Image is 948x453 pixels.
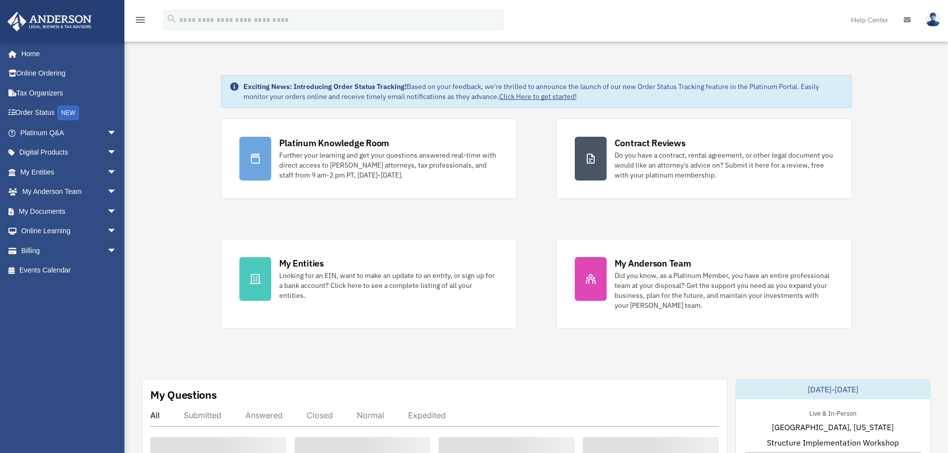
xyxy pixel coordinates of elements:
img: Anderson Advisors Platinum Portal [4,12,95,31]
div: All [150,410,160,420]
div: Looking for an EIN, want to make an update to an entity, or sign up for a bank account? Click her... [279,271,498,300]
a: My Anderson Team Did you know, as a Platinum Member, you have an entire professional team at your... [556,239,852,329]
a: Online Ordering [7,64,132,84]
div: Platinum Knowledge Room [279,137,390,149]
span: arrow_drop_down [107,221,127,242]
a: Tax Organizers [7,83,132,103]
strong: Exciting News: Introducing Order Status Tracking! [243,82,407,91]
i: menu [134,14,146,26]
div: Expedited [408,410,446,420]
a: Digital Productsarrow_drop_down [7,143,132,163]
a: Contract Reviews Do you have a contract, rental agreement, or other legal document you would like... [556,118,852,199]
span: Structure Implementation Workshop [767,437,899,449]
div: My Entities [279,257,324,270]
a: My Entities Looking for an EIN, want to make an update to an entity, or sign up for a bank accoun... [221,239,517,329]
a: menu [134,17,146,26]
a: Click Here to get started! [499,92,577,101]
span: arrow_drop_down [107,162,127,182]
a: Billingarrow_drop_down [7,241,132,261]
div: Did you know, as a Platinum Member, you have an entire professional team at your disposal? Get th... [615,271,834,310]
a: Online Learningarrow_drop_down [7,221,132,241]
div: NEW [57,105,79,120]
div: Submitted [184,410,221,420]
div: Live & In-Person [801,407,864,418]
div: Normal [357,410,384,420]
a: Platinum Q&Aarrow_drop_down [7,123,132,143]
span: arrow_drop_down [107,201,127,222]
a: Home [7,44,127,64]
span: arrow_drop_down [107,241,127,261]
a: Order StatusNEW [7,103,132,123]
div: My Questions [150,387,217,402]
i: search [166,13,177,24]
div: Contract Reviews [615,137,686,149]
div: Closed [307,410,333,420]
span: arrow_drop_down [107,182,127,202]
span: arrow_drop_down [107,123,127,143]
span: arrow_drop_down [107,143,127,163]
a: My Documentsarrow_drop_down [7,201,132,221]
div: Do you have a contract, rental agreement, or other legal document you would like an attorney's ad... [615,150,834,180]
div: Further your learning and get your questions answered real-time with direct access to [PERSON_NAM... [279,150,498,180]
div: [DATE]-[DATE] [736,379,930,399]
a: Platinum Knowledge Room Further your learning and get your questions answered real-time with dire... [221,118,517,199]
div: Answered [245,410,283,420]
img: User Pic [926,12,941,27]
div: My Anderson Team [615,257,691,270]
span: [GEOGRAPHIC_DATA], [US_STATE] [772,421,894,433]
a: My Entitiesarrow_drop_down [7,162,132,182]
div: Based on your feedback, we're thrilled to announce the launch of our new Order Status Tracking fe... [243,82,843,101]
a: My Anderson Teamarrow_drop_down [7,182,132,202]
a: Events Calendar [7,261,132,280]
